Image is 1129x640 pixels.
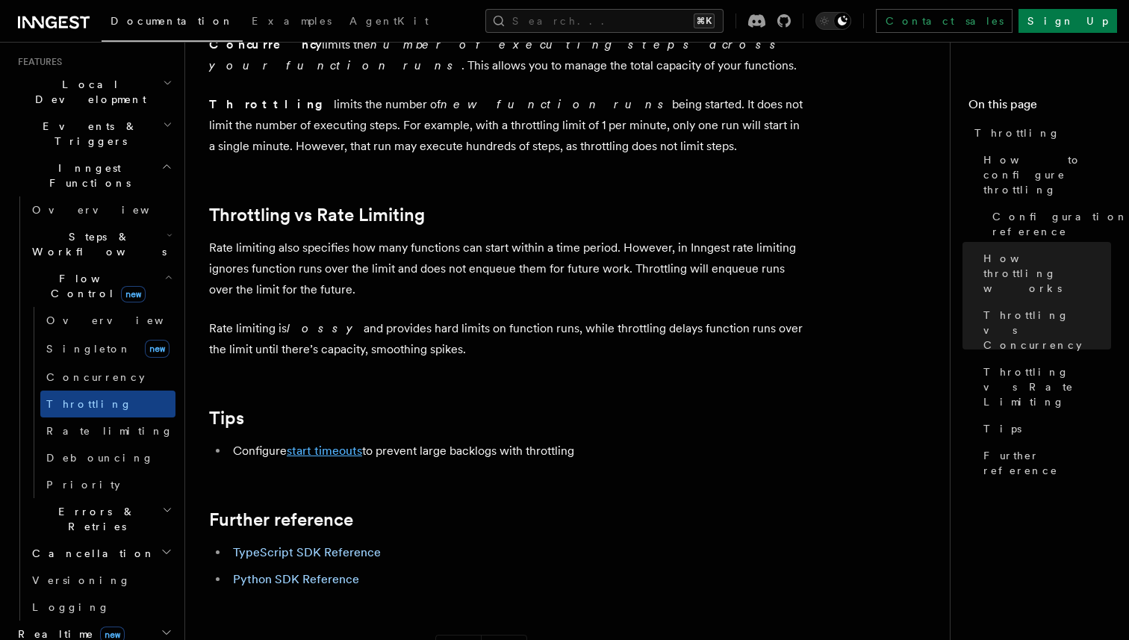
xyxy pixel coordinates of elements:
[977,415,1111,442] a: Tips
[46,425,173,437] span: Rate limiting
[485,9,724,33] button: Search...⌘K
[977,146,1111,203] a: How to configure throttling
[32,204,186,216] span: Overview
[977,302,1111,358] a: Throttling vs Concurrency
[233,545,381,559] a: TypeScript SDK Reference
[441,97,672,111] em: new function runs
[968,119,1111,146] a: Throttling
[1018,9,1117,33] a: Sign Up
[209,34,806,76] p: limits the . This allows you to manage the total capacity of your functions.
[46,343,131,355] span: Singleton
[40,444,175,471] a: Debouncing
[26,229,167,259] span: Steps & Workflows
[26,546,155,561] span: Cancellation
[983,364,1111,409] span: Throttling vs Rate Limiting
[12,56,62,68] span: Features
[26,271,164,301] span: Flow Control
[26,540,175,567] button: Cancellation
[26,504,162,534] span: Errors & Retries
[12,77,163,107] span: Local Development
[40,334,175,364] a: Singletonnew
[40,364,175,391] a: Concurrency
[46,371,145,383] span: Concurrency
[876,9,1013,33] a: Contact sales
[32,574,131,586] span: Versioning
[986,203,1111,245] a: Configuration reference
[228,441,806,462] li: Configure to prevent large backlogs with throttling
[349,15,429,27] span: AgentKit
[209,205,425,226] a: Throttling vs Rate Limiting
[243,4,340,40] a: Examples
[26,265,175,307] button: Flow Controlnew
[209,408,244,429] a: Tips
[12,119,163,149] span: Events & Triggers
[26,498,175,540] button: Errors & Retries
[983,448,1111,478] span: Further reference
[209,237,806,300] p: Rate limiting also specifies how many functions can start within a time period. However, in Innge...
[983,308,1111,352] span: Throttling vs Concurrency
[287,321,364,335] em: lossy
[209,37,322,52] strong: Concurrency
[26,307,175,498] div: Flow Controlnew
[974,125,1060,140] span: Throttling
[694,13,715,28] kbd: ⌘K
[992,209,1128,239] span: Configuration reference
[287,444,362,458] a: start timeouts
[121,286,146,302] span: new
[977,442,1111,484] a: Further reference
[209,97,334,111] strong: Throttling
[983,421,1021,436] span: Tips
[40,391,175,417] a: Throttling
[233,572,359,586] a: Python SDK Reference
[983,152,1111,197] span: How to configure throttling
[12,196,175,621] div: Inngest Functions
[26,567,175,594] a: Versioning
[46,314,200,326] span: Overview
[977,245,1111,302] a: How throttling works
[102,4,243,42] a: Documentation
[209,94,806,157] p: limits the number of being started. It does not limit the number of executing steps. For example,...
[968,96,1111,119] h4: On this page
[815,12,851,30] button: Toggle dark mode
[26,196,175,223] a: Overview
[26,223,175,265] button: Steps & Workflows
[12,155,175,196] button: Inngest Functions
[209,318,806,360] p: Rate limiting is and provides hard limits on function runs, while throttling delays function runs...
[40,471,175,498] a: Priority
[12,113,175,155] button: Events & Triggers
[209,509,353,530] a: Further reference
[340,4,438,40] a: AgentKit
[12,71,175,113] button: Local Development
[111,15,234,27] span: Documentation
[40,307,175,334] a: Overview
[12,161,161,190] span: Inngest Functions
[46,452,154,464] span: Debouncing
[32,601,110,613] span: Logging
[145,340,169,358] span: new
[46,398,132,410] span: Throttling
[46,479,120,491] span: Priority
[26,594,175,621] a: Logging
[983,251,1111,296] span: How throttling works
[40,417,175,444] a: Rate limiting
[252,15,332,27] span: Examples
[977,358,1111,415] a: Throttling vs Rate Limiting
[7,7,23,23] img: favicon-june-2025-light.svg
